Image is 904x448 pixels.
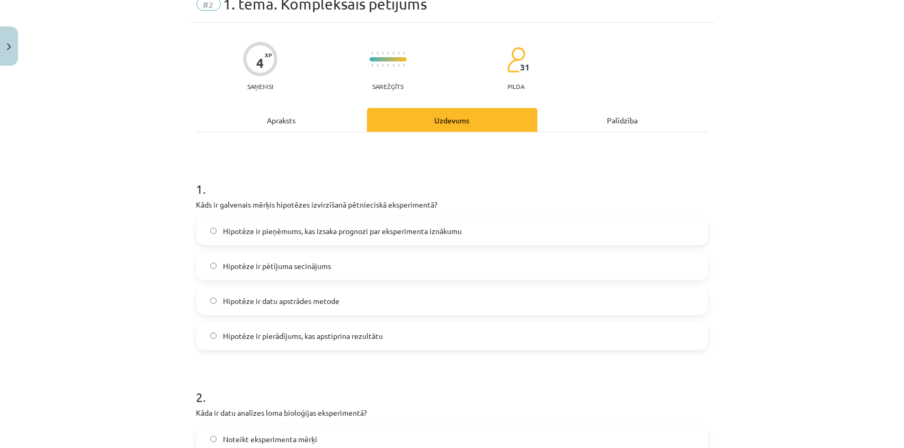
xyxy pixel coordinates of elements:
img: icon-short-line-57e1e144782c952c97e751825c79c345078a6d821885a25fce030b3d8c18986b.svg [398,64,399,67]
img: icon-short-line-57e1e144782c952c97e751825c79c345078a6d821885a25fce030b3d8c18986b.svg [382,52,383,55]
input: Hipotēze ir pieņēmums, kas izsaka prognozi par eksperimenta iznākumu [210,228,217,235]
span: Hipotēze ir datu apstrādes metode [223,295,339,307]
div: Palīdzība [538,108,708,132]
input: Hipotēze ir datu apstrādes metode [210,298,217,304]
span: XP [265,52,272,58]
input: Noteikt eksperimenta mērķi [210,436,217,443]
span: Hipotēze ir pieņēmums, kas izsaka prognozi par eksperimenta iznākumu [223,226,462,237]
img: icon-short-line-57e1e144782c952c97e751825c79c345078a6d821885a25fce030b3d8c18986b.svg [388,52,389,55]
div: 4 [256,56,264,70]
p: Kāda ir datu analīzes loma bioloģijas eksperimentā? [196,407,708,418]
img: icon-short-line-57e1e144782c952c97e751825c79c345078a6d821885a25fce030b3d8c18986b.svg [372,52,373,55]
span: Hipotēze ir pētījuma secinājums [223,261,331,272]
img: students-c634bb4e5e11cddfef0936a35e636f08e4e9abd3cc4e673bd6f9a4125e45ecb1.svg [507,47,525,73]
input: Hipotēze ir pētījuma secinājums [210,263,217,270]
input: Hipotēze ir pierādījums, kas apstiprina rezultātu [210,333,217,339]
img: icon-close-lesson-0947bae3869378f0d4975bcd49f059093ad1ed9edebbc8119c70593378902aed.svg [7,43,11,50]
img: icon-short-line-57e1e144782c952c97e751825c79c345078a6d821885a25fce030b3d8c18986b.svg [377,64,378,67]
img: icon-short-line-57e1e144782c952c97e751825c79c345078a6d821885a25fce030b3d8c18986b.svg [404,64,405,67]
img: icon-short-line-57e1e144782c952c97e751825c79c345078a6d821885a25fce030b3d8c18986b.svg [404,52,405,55]
p: Saņemsi [243,83,278,90]
p: Kāds ir galvenais mērķis hipotēzes izvirzīšanā pētnieciskā eksperimentā? [196,199,708,210]
div: Apraksts [196,108,367,132]
img: icon-short-line-57e1e144782c952c97e751825c79c345078a6d821885a25fce030b3d8c18986b.svg [377,52,378,55]
h1: 1 . [196,163,708,196]
img: icon-short-line-57e1e144782c952c97e751825c79c345078a6d821885a25fce030b3d8c18986b.svg [398,52,399,55]
p: pilda [507,83,524,90]
h1: 2 . [196,371,708,404]
span: Noteikt eksperimenta mērķi [223,434,317,445]
img: icon-short-line-57e1e144782c952c97e751825c79c345078a6d821885a25fce030b3d8c18986b.svg [393,52,394,55]
div: Uzdevums [367,108,538,132]
img: icon-short-line-57e1e144782c952c97e751825c79c345078a6d821885a25fce030b3d8c18986b.svg [372,64,373,67]
span: Hipotēze ir pierādījums, kas apstiprina rezultātu [223,330,383,342]
img: icon-short-line-57e1e144782c952c97e751825c79c345078a6d821885a25fce030b3d8c18986b.svg [388,64,389,67]
img: icon-short-line-57e1e144782c952c97e751825c79c345078a6d821885a25fce030b3d8c18986b.svg [393,64,394,67]
img: icon-short-line-57e1e144782c952c97e751825c79c345078a6d821885a25fce030b3d8c18986b.svg [382,64,383,67]
span: 31 [520,62,530,72]
p: Sarežģīts [372,83,404,90]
